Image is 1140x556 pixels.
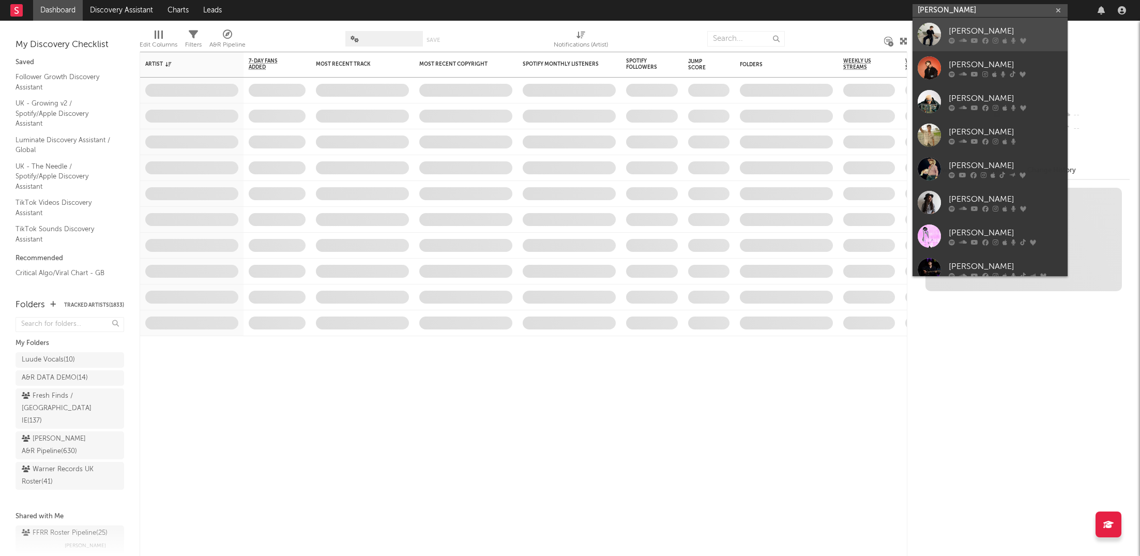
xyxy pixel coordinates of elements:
[913,85,1068,118] a: [PERSON_NAME]
[16,317,124,332] input: Search for folders...
[949,159,1062,172] div: [PERSON_NAME]
[949,92,1062,104] div: [PERSON_NAME]
[949,260,1062,273] div: [PERSON_NAME]
[16,510,124,523] div: Shared with Me
[209,39,246,51] div: A&R Pipeline
[16,267,114,279] a: Critical Algo/Viral Chart - GB
[949,58,1062,71] div: [PERSON_NAME]
[913,253,1068,287] a: [PERSON_NAME]
[843,58,879,70] span: Weekly US Streams
[209,26,246,56] div: A&R Pipeline
[22,354,75,366] div: Luude Vocals ( 10 )
[16,525,124,553] a: FFRR Roster Pipeline(25)[PERSON_NAME]
[554,39,608,51] div: Notifications (Artist)
[16,337,124,350] div: My Folders
[140,26,177,56] div: Edit Columns
[16,161,114,192] a: UK - The Needle / Spotify/Apple Discovery Assistant
[949,126,1062,138] div: [PERSON_NAME]
[145,61,223,67] div: Artist
[16,71,114,93] a: Follower Growth Discovery Assistant
[16,370,124,386] a: A&R DATA DEMO(14)
[707,31,785,47] input: Search...
[316,61,393,67] div: Most Recent Track
[140,39,177,51] div: Edit Columns
[688,58,714,71] div: Jump Score
[913,51,1068,85] a: [PERSON_NAME]
[65,539,106,552] span: [PERSON_NAME]
[419,61,497,67] div: Most Recent Copyright
[1061,109,1130,122] div: --
[1061,122,1130,136] div: --
[22,390,95,427] div: Fresh Finds / [GEOGRAPHIC_DATA] IE ( 137 )
[16,462,124,490] a: Warner Records UK Roster(41)
[16,352,124,368] a: Luude Vocals(10)
[249,58,290,70] span: 7-Day Fans Added
[427,37,440,43] button: Save
[949,227,1062,239] div: [PERSON_NAME]
[22,463,95,488] div: Warner Records UK Roster ( 41 )
[949,25,1062,37] div: [PERSON_NAME]
[913,152,1068,186] a: [PERSON_NAME]
[16,299,45,311] div: Folders
[905,58,944,70] span: Weekly UK Streams
[16,252,124,265] div: Recommended
[185,26,202,56] div: Filters
[16,431,124,459] a: [PERSON_NAME] A&R Pipeline(630)
[22,527,108,539] div: FFRR Roster Pipeline ( 25 )
[16,134,114,156] a: Luminate Discovery Assistant / Global
[913,186,1068,219] a: [PERSON_NAME]
[913,4,1068,17] input: Search for artists
[626,58,662,70] div: Spotify Followers
[523,61,600,67] div: Spotify Monthly Listeners
[16,39,124,51] div: My Discovery Checklist
[554,26,608,56] div: Notifications (Artist)
[913,219,1068,253] a: [PERSON_NAME]
[64,303,124,308] button: Tracked Artists(1833)
[16,223,114,245] a: TikTok Sounds Discovery Assistant
[913,118,1068,152] a: [PERSON_NAME]
[22,372,88,384] div: A&R DATA DEMO ( 14 )
[16,197,114,218] a: TikTok Videos Discovery Assistant
[740,62,817,68] div: Folders
[16,98,114,129] a: UK - Growing v2 / Spotify/Apple Discovery Assistant
[949,193,1062,205] div: [PERSON_NAME]
[16,56,124,69] div: Saved
[185,39,202,51] div: Filters
[913,18,1068,51] a: [PERSON_NAME]
[22,433,95,458] div: [PERSON_NAME] A&R Pipeline ( 630 )
[16,388,124,429] a: Fresh Finds / [GEOGRAPHIC_DATA] IE(137)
